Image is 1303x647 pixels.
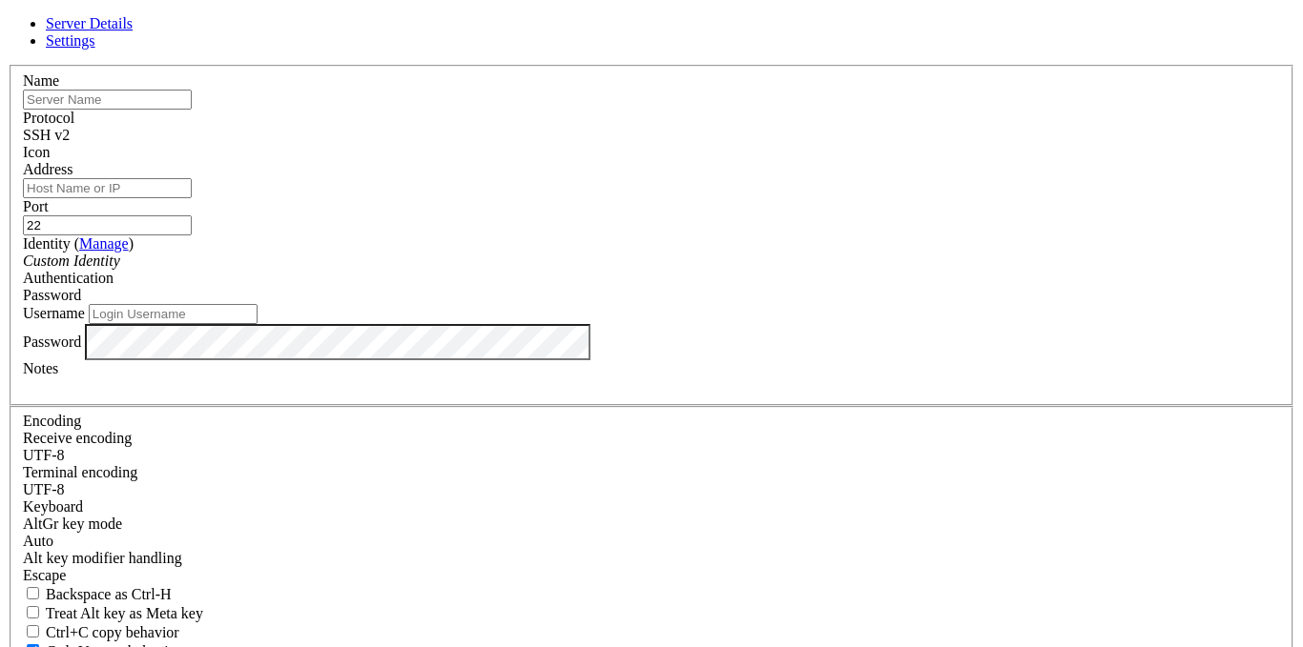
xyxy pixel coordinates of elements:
span: UTF-8 [23,481,65,497]
label: The default terminal encoding. ISO-2022 enables character map translations (like graphics maps). ... [23,464,137,480]
span: SSH v2 [23,127,70,143]
label: Protocol [23,110,74,126]
div: UTF-8 [23,481,1280,498]
input: Ctrl+C copy behavior [27,625,39,637]
label: Set the expected encoding for data received from the host. If the encodings do not match, visual ... [23,430,132,446]
label: Keyboard [23,498,83,515]
label: Icon [23,144,50,160]
input: Port Number [23,215,192,235]
label: Set the expected encoding for data received from the host. If the encodings do not match, visual ... [23,516,122,532]
input: Server Name [23,90,192,110]
span: Escape [23,567,66,583]
span: Password [23,287,81,303]
label: Port [23,198,49,214]
i: Custom Identity [23,253,120,269]
div: UTF-8 [23,447,1280,464]
label: Controls how the Alt key is handled. Escape: Send an ESC prefix. 8-Bit: Add 128 to the typed char... [23,550,182,566]
label: If true, the backspace should send BS ('\x08', aka ^H). Otherwise the backspace key should send '... [23,586,172,602]
div: Auto [23,533,1280,550]
div: SSH v2 [23,127,1280,144]
div: Password [23,287,1280,304]
label: Encoding [23,413,81,429]
input: Host Name or IP [23,178,192,198]
div: Escape [23,567,1280,584]
label: Password [23,333,81,349]
input: Treat Alt key as Meta key [27,606,39,618]
span: Auto [23,533,53,549]
label: Authentication [23,270,114,286]
span: Treat Alt key as Meta key [46,605,203,621]
label: Address [23,161,72,177]
div: Custom Identity [23,253,1280,270]
label: Whether the Alt key acts as a Meta key or as a distinct Alt key. [23,605,203,621]
input: Backspace as Ctrl-H [27,587,39,599]
label: Notes [23,360,58,376]
span: ( ) [74,235,134,252]
input: Login Username [89,304,258,324]
span: Backspace as Ctrl-H [46,586,172,602]
span: Ctrl+C copy behavior [46,624,179,640]
label: Username [23,305,85,321]
span: UTF-8 [23,447,65,463]
label: Name [23,72,59,89]
a: Settings [46,32,95,49]
label: Identity [23,235,134,252]
a: Manage [79,235,129,252]
a: Server Details [46,15,133,31]
label: Ctrl-C copies if true, send ^C to host if false. Ctrl-Shift-C sends ^C to host if true, copies if... [23,624,179,640]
